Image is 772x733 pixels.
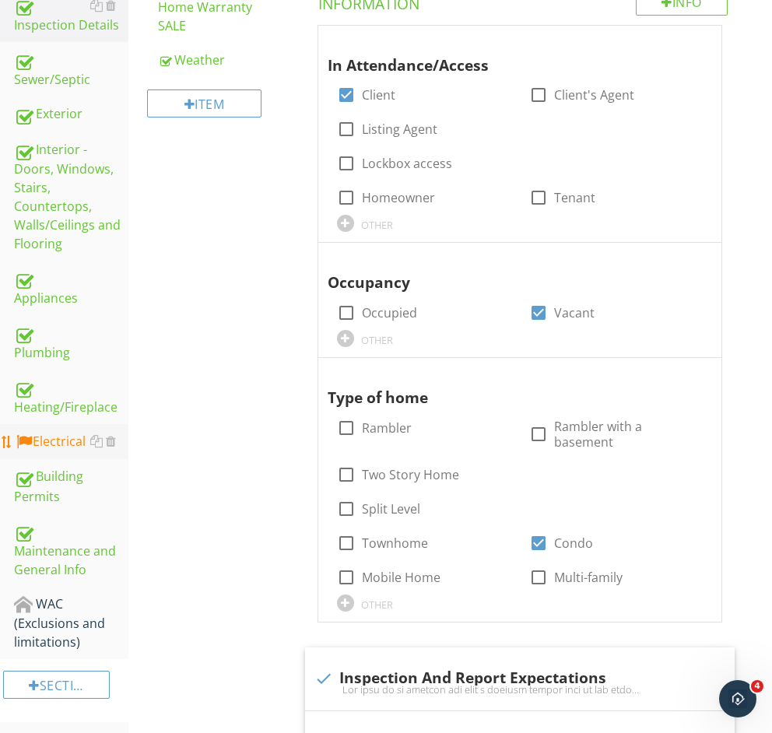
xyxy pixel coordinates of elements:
[3,671,110,699] div: Section
[14,104,128,125] div: Exterior
[554,535,593,551] label: Condo
[14,140,128,254] div: Interior - Doors, Windows, Stairs, Countertops, Walls/Ceilings and Flooring
[361,598,393,611] div: OTHER
[147,89,261,117] div: Item
[328,32,693,77] div: In Attendance/Access
[362,190,435,205] label: Homeowner
[14,323,128,362] div: Plumbing
[362,467,459,482] label: Two Story Home
[719,680,756,717] iframe: Intercom live chat
[362,420,412,436] label: Rambler
[361,219,393,231] div: OTHER
[554,419,703,450] label: Rambler with a basement
[14,594,128,652] div: WAC (Exclusions and limitations)
[554,570,623,585] label: Multi-family
[362,535,428,551] label: Townhome
[554,87,634,103] label: Client's Agent
[14,268,128,307] div: Appliances
[362,570,440,585] label: Mobile Home
[362,87,395,103] label: Client
[14,50,128,89] div: Sewer/Septic
[554,190,595,205] label: Tenant
[314,683,725,696] div: Lor ipsu do si ametcon adi elit s doeiusm tempor inci ut lab etdo magnaa, eni adminimveni qui nos...
[751,680,763,693] span: 4
[14,377,128,416] div: Heating/Fireplace
[14,432,128,452] div: Electrical
[158,51,280,69] div: Weather
[362,156,452,171] label: Lockbox access
[361,334,393,346] div: OTHER
[554,305,595,321] label: Vacant
[328,364,693,409] div: Type of home
[362,501,420,517] label: Split Level
[362,121,437,137] label: Listing Agent
[14,467,128,506] div: Building Permits
[14,521,128,579] div: Maintenance and General Info
[328,249,693,294] div: Occupancy
[362,305,417,321] label: Occupied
